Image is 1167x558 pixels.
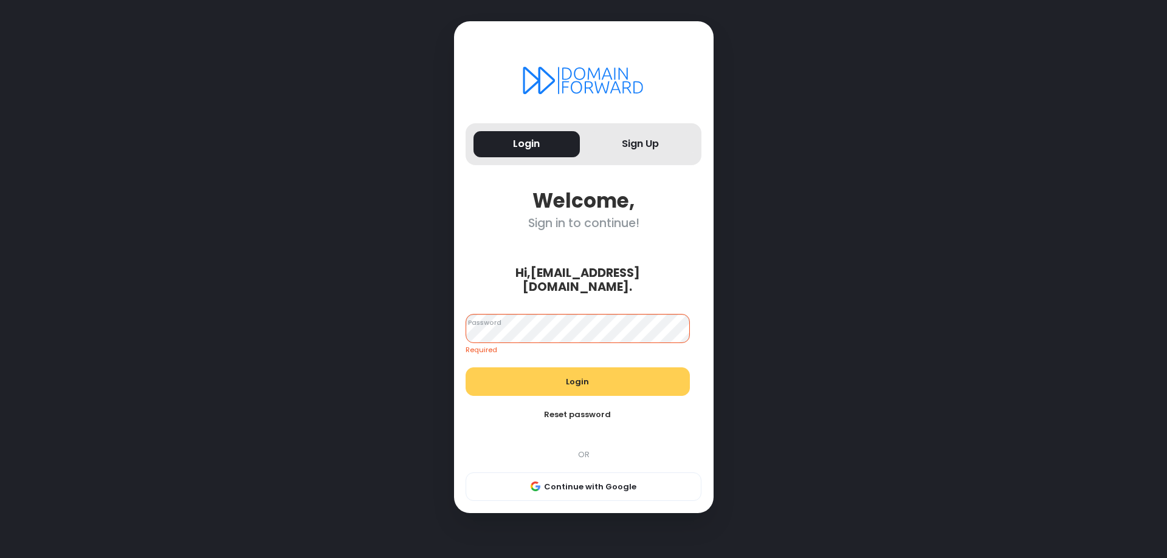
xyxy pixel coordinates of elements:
[466,472,701,502] button: Continue with Google
[466,367,690,396] button: Login
[460,266,695,294] div: Hi, [EMAIL_ADDRESS][DOMAIN_NAME] .
[466,189,701,213] div: Welcome,
[588,131,694,157] button: Sign Up
[466,216,701,230] div: Sign in to continue!
[466,345,690,355] div: Required
[473,131,580,157] button: Login
[466,400,690,429] button: Reset password
[460,449,707,461] div: OR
